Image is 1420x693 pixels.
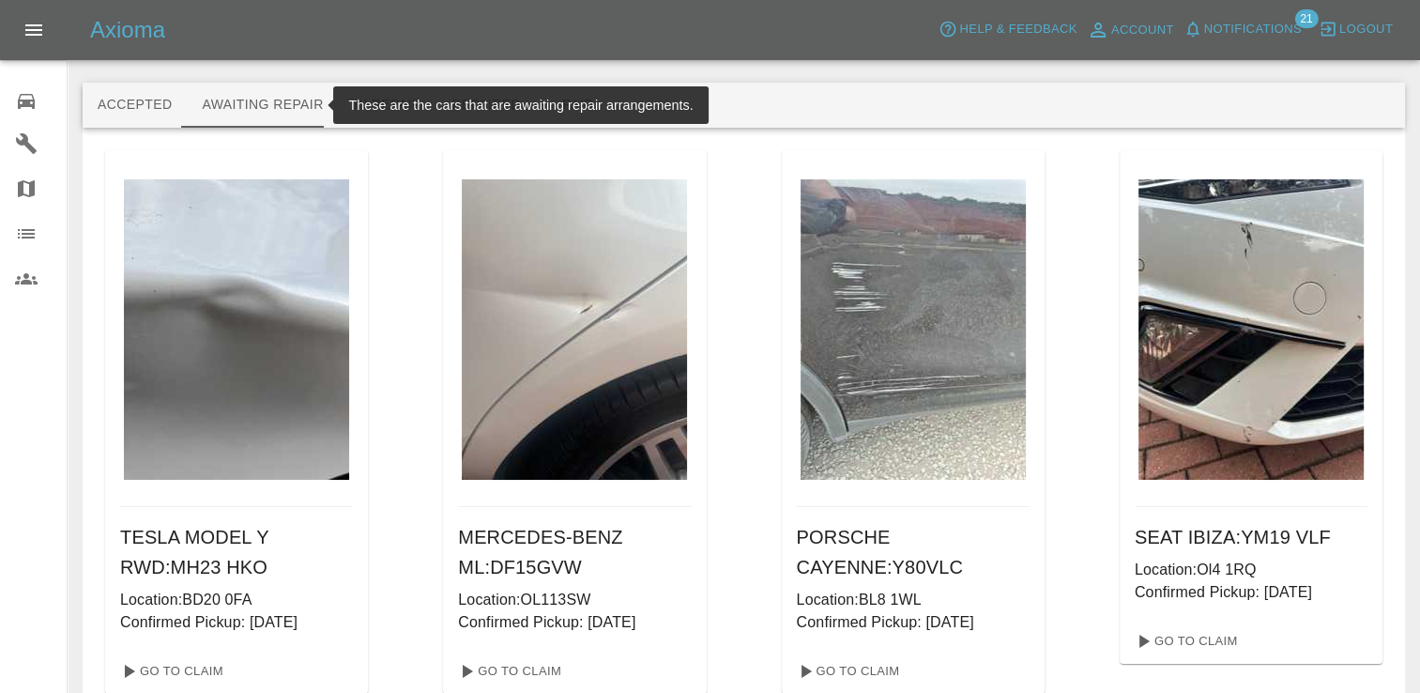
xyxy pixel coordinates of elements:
[1135,559,1367,581] p: Location: Ol4 1RQ
[120,589,353,611] p: Location: BD20 0FA
[450,656,566,686] a: Go To Claim
[436,83,536,128] button: Repaired
[1111,20,1174,41] span: Account
[789,656,905,686] a: Go To Claim
[458,589,691,611] p: Location: OL113SW
[187,83,338,128] button: Awaiting Repair
[11,8,56,53] button: Open drawer
[90,15,165,45] h5: Axioma
[536,83,620,128] button: Paid
[1135,522,1367,552] h6: SEAT IBIZA : YM19 VLF
[83,83,187,128] button: Accepted
[458,522,691,582] h6: MERCEDES-BENZ ML : DF15GVW
[113,656,228,686] a: Go To Claim
[1204,19,1302,40] span: Notifications
[1082,15,1179,45] a: Account
[934,15,1081,44] button: Help & Feedback
[1179,15,1306,44] button: Notifications
[797,589,1030,611] p: Location: BL8 1WL
[120,522,353,582] h6: TESLA MODEL Y RWD : MH23 HKO
[1127,626,1243,656] a: Go To Claim
[1135,581,1367,604] p: Confirmed Pickup: [DATE]
[339,83,437,128] button: In Repair
[458,611,691,634] p: Confirmed Pickup: [DATE]
[797,522,1030,582] h6: PORSCHE CAYENNE : Y80VLC
[120,611,353,634] p: Confirmed Pickup: [DATE]
[1314,15,1397,44] button: Logout
[1294,9,1318,28] span: 21
[797,611,1030,634] p: Confirmed Pickup: [DATE]
[959,19,1076,40] span: Help & Feedback
[1339,19,1393,40] span: Logout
